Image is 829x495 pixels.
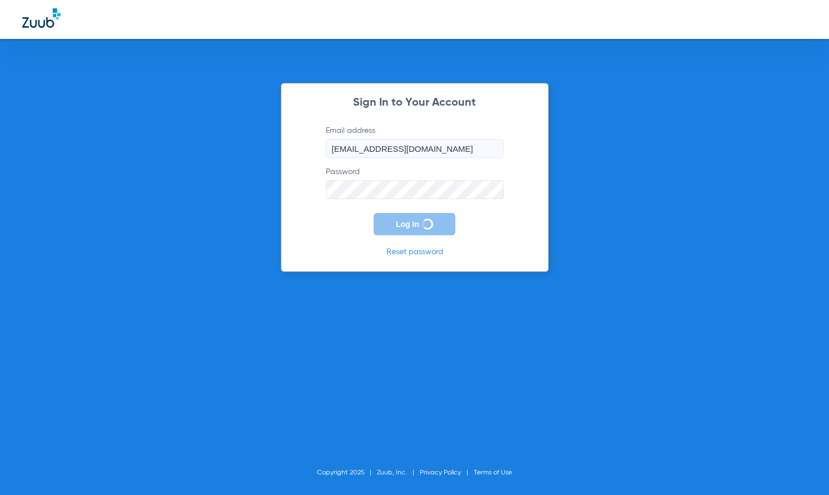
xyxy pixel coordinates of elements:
[474,469,512,476] a: Terms of Use
[386,248,443,256] a: Reset password
[420,469,461,476] a: Privacy Policy
[309,97,520,108] h2: Sign In to Your Account
[377,467,420,478] li: Zuub, Inc.
[317,467,377,478] li: Copyright 2025
[374,213,455,235] button: Log In
[326,180,504,199] input: Password
[326,125,504,158] label: Email address
[396,220,419,229] span: Log In
[22,8,61,28] img: Zuub Logo
[326,139,504,158] input: Email address
[326,166,504,199] label: Password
